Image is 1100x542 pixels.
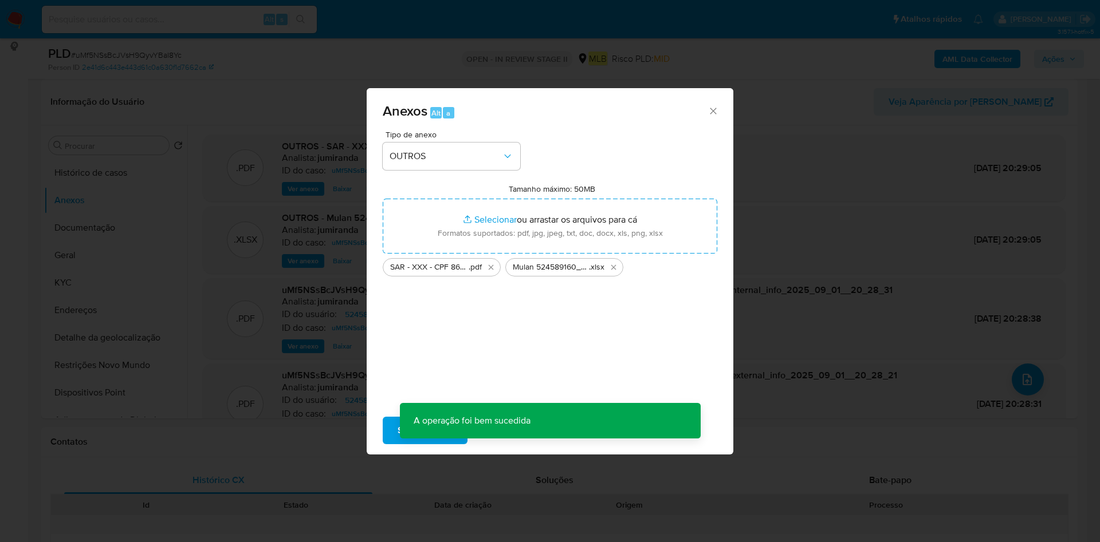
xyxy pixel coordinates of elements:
[484,260,498,274] button: Excluir SAR - XXX - CPF 86315315615 - JAIR CARDOSO DE AZEVEDO JUNIOR.pdf
[390,262,469,273] span: SAR - XXX - CPF 86315315615 - [PERSON_NAME] JUNIOR
[400,403,544,438] p: A operação foi bem sucedida
[469,262,482,273] span: .pdf
[589,262,604,273] span: .xlsx
[607,260,620,274] button: Excluir Mulan 524589160_2025_09_01_17_14_51.xlsx
[431,108,441,118] span: Alt
[390,151,502,162] span: OUTROS
[383,417,467,444] button: Subir arquivo
[386,130,523,139] span: Tipo de anexo
[398,418,453,443] span: Subir arquivo
[383,143,520,170] button: OUTROS
[446,108,450,118] span: a
[383,101,427,121] span: Anexos
[509,184,595,194] label: Tamanho máximo: 50MB
[708,105,718,116] button: Fechar
[487,418,524,443] span: Cancelar
[383,254,717,276] ul: Arquivos selecionados
[513,262,589,273] span: Mulan 524589160_2025_09_01_17_14_51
